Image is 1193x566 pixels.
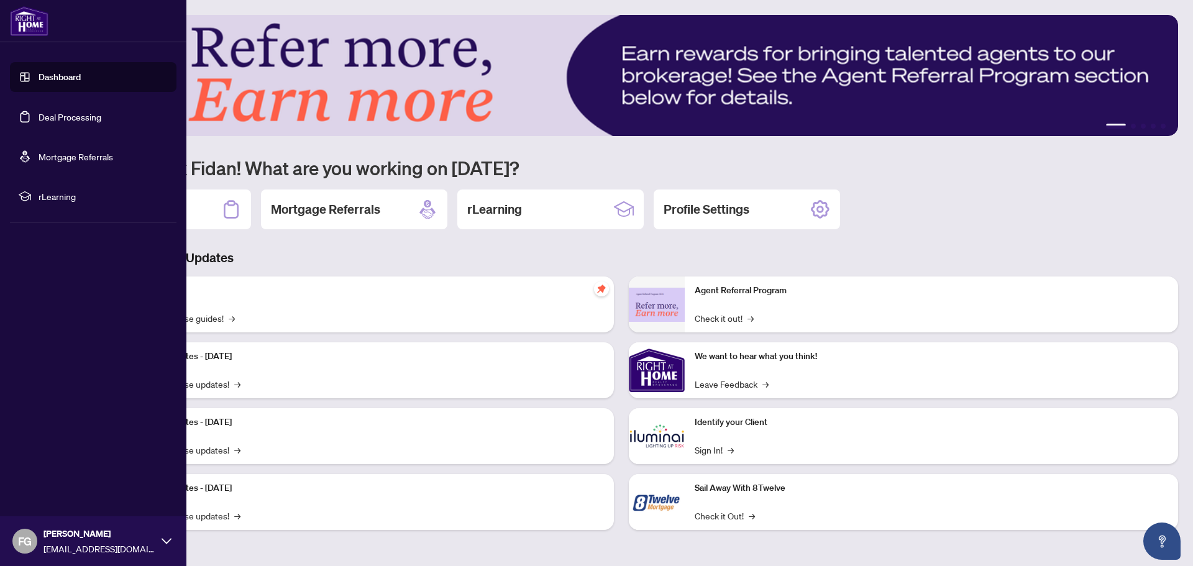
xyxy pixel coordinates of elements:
[467,201,522,218] h2: rLearning
[728,443,734,457] span: →
[629,408,685,464] img: Identify your Client
[695,416,1168,429] p: Identify your Client
[65,249,1178,267] h3: Brokerage & Industry Updates
[695,284,1168,298] p: Agent Referral Program
[130,482,604,495] p: Platform Updates - [DATE]
[1151,124,1156,129] button: 4
[39,189,168,203] span: rLearning
[130,350,604,363] p: Platform Updates - [DATE]
[229,311,235,325] span: →
[1141,124,1146,129] button: 3
[130,284,604,298] p: Self-Help
[747,311,754,325] span: →
[695,350,1168,363] p: We want to hear what you think!
[749,509,755,523] span: →
[1131,124,1136,129] button: 2
[39,111,101,122] a: Deal Processing
[695,443,734,457] a: Sign In!→
[39,151,113,162] a: Mortgage Referrals
[65,15,1178,136] img: Slide 0
[1143,523,1181,560] button: Open asap
[39,71,81,83] a: Dashboard
[629,342,685,398] img: We want to hear what you think!
[271,201,380,218] h2: Mortgage Referrals
[234,377,240,391] span: →
[629,474,685,530] img: Sail Away With 8Twelve
[65,156,1178,180] h1: Welcome back Fidan! What are you working on [DATE]?
[1161,124,1166,129] button: 5
[43,527,155,541] span: [PERSON_NAME]
[664,201,749,218] h2: Profile Settings
[629,288,685,322] img: Agent Referral Program
[234,443,240,457] span: →
[1106,124,1126,129] button: 1
[43,542,155,555] span: [EMAIL_ADDRESS][DOMAIN_NAME]
[10,6,48,36] img: logo
[130,416,604,429] p: Platform Updates - [DATE]
[695,377,769,391] a: Leave Feedback→
[594,281,609,296] span: pushpin
[762,377,769,391] span: →
[695,482,1168,495] p: Sail Away With 8Twelve
[18,532,32,550] span: FG
[234,509,240,523] span: →
[695,311,754,325] a: Check it out!→
[695,509,755,523] a: Check it Out!→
